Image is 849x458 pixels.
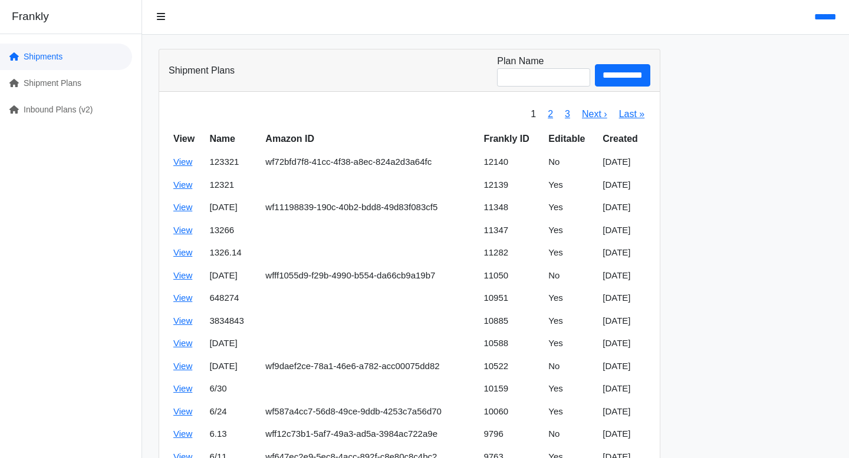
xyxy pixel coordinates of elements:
td: 12321 [205,174,261,197]
td: 11282 [479,241,544,264]
td: [DATE] [598,423,650,446]
td: [DATE] [598,174,650,197]
td: 9796 [479,423,544,446]
a: View [173,293,192,303]
td: Yes [544,332,598,355]
td: No [544,264,598,287]
td: Yes [544,377,598,400]
h3: Shipment Plans [169,65,235,76]
td: Yes [544,287,598,310]
td: [DATE] [598,287,650,310]
td: wf72bfd7f8-41cc-4f38-a8ec-824a2d3a64fc [261,151,479,174]
th: Frankly ID [479,127,544,151]
td: [DATE] [598,310,650,333]
td: 12140 [479,151,544,174]
td: 1326.14 [205,241,261,264]
td: [DATE] [598,219,650,242]
td: wf587a4cc7-56d8-49ce-9ddb-4253c7a56d70 [261,400,479,423]
td: 11348 [479,196,544,219]
td: [DATE] [598,332,650,355]
td: wff12c73b1-5af7-49a3-ad5a-3984ac722a9e [261,423,479,446]
th: Editable [544,127,598,151]
nav: pager [525,101,650,127]
a: 2 [548,109,553,119]
a: View [173,270,192,280]
td: [DATE] [598,151,650,174]
td: Yes [544,400,598,423]
td: wfff1055d9-f29b-4990-b554-da66cb9a19b7 [261,264,479,287]
th: Created [598,127,650,151]
td: Yes [544,174,598,197]
th: Amazon ID [261,127,479,151]
a: View [173,338,192,348]
td: Yes [544,196,598,219]
td: 10522 [479,355,544,378]
th: Name [205,127,261,151]
td: No [544,423,598,446]
td: 10588 [479,332,544,355]
td: [DATE] [598,241,650,264]
td: [DATE] [205,355,261,378]
td: Yes [544,310,598,333]
td: [DATE] [598,400,650,423]
td: [DATE] [598,355,650,378]
td: 3834843 [205,310,261,333]
td: Yes [544,219,598,242]
td: No [544,151,598,174]
span: 1 [525,101,542,127]
td: [DATE] [598,264,650,287]
a: Last » [619,109,645,119]
a: View [173,157,192,167]
td: 6.13 [205,423,261,446]
a: Next › [582,109,607,119]
td: [DATE] [205,196,261,219]
td: 12139 [479,174,544,197]
a: View [173,316,192,326]
td: Yes [544,241,598,264]
a: View [173,180,192,190]
td: 10951 [479,287,544,310]
td: 10885 [479,310,544,333]
td: 123321 [205,151,261,174]
td: 11050 [479,264,544,287]
th: View [169,127,205,151]
td: 13266 [205,219,261,242]
td: 11347 [479,219,544,242]
a: View [173,225,192,235]
a: View [173,202,192,212]
td: 6/24 [205,400,261,423]
a: View [173,429,192,439]
a: 3 [565,109,570,119]
td: 10060 [479,400,544,423]
a: View [173,247,192,257]
td: No [544,355,598,378]
a: View [173,383,192,393]
td: [DATE] [205,264,261,287]
td: 10159 [479,377,544,400]
td: [DATE] [598,196,650,219]
td: 6/30 [205,377,261,400]
td: [DATE] [598,377,650,400]
a: View [173,361,192,371]
label: Plan Name [497,54,544,68]
td: 648274 [205,287,261,310]
td: wf11198839-190c-40b2-bdd8-49d83f083cf5 [261,196,479,219]
td: [DATE] [205,332,261,355]
td: wf9daef2ce-78a1-46e6-a782-acc00075dd82 [261,355,479,378]
a: View [173,406,192,416]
